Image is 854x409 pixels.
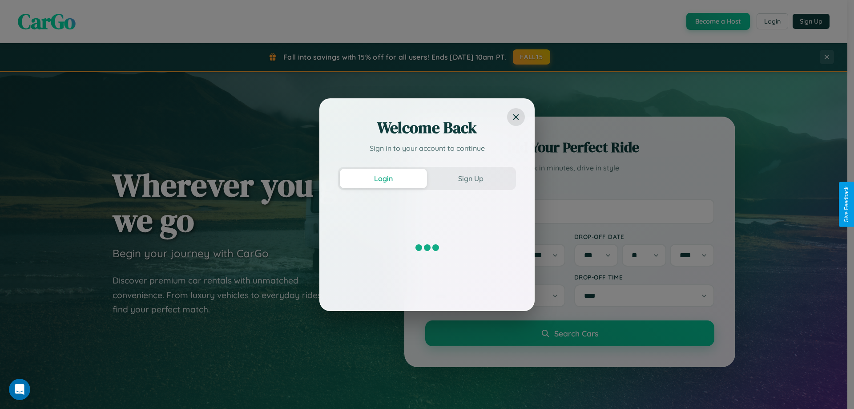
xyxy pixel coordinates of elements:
div: Give Feedback [843,186,850,223]
p: Sign in to your account to continue [338,143,516,154]
h2: Welcome Back [338,117,516,138]
button: Login [340,169,427,188]
button: Sign Up [427,169,514,188]
iframe: Intercom live chat [9,379,30,400]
